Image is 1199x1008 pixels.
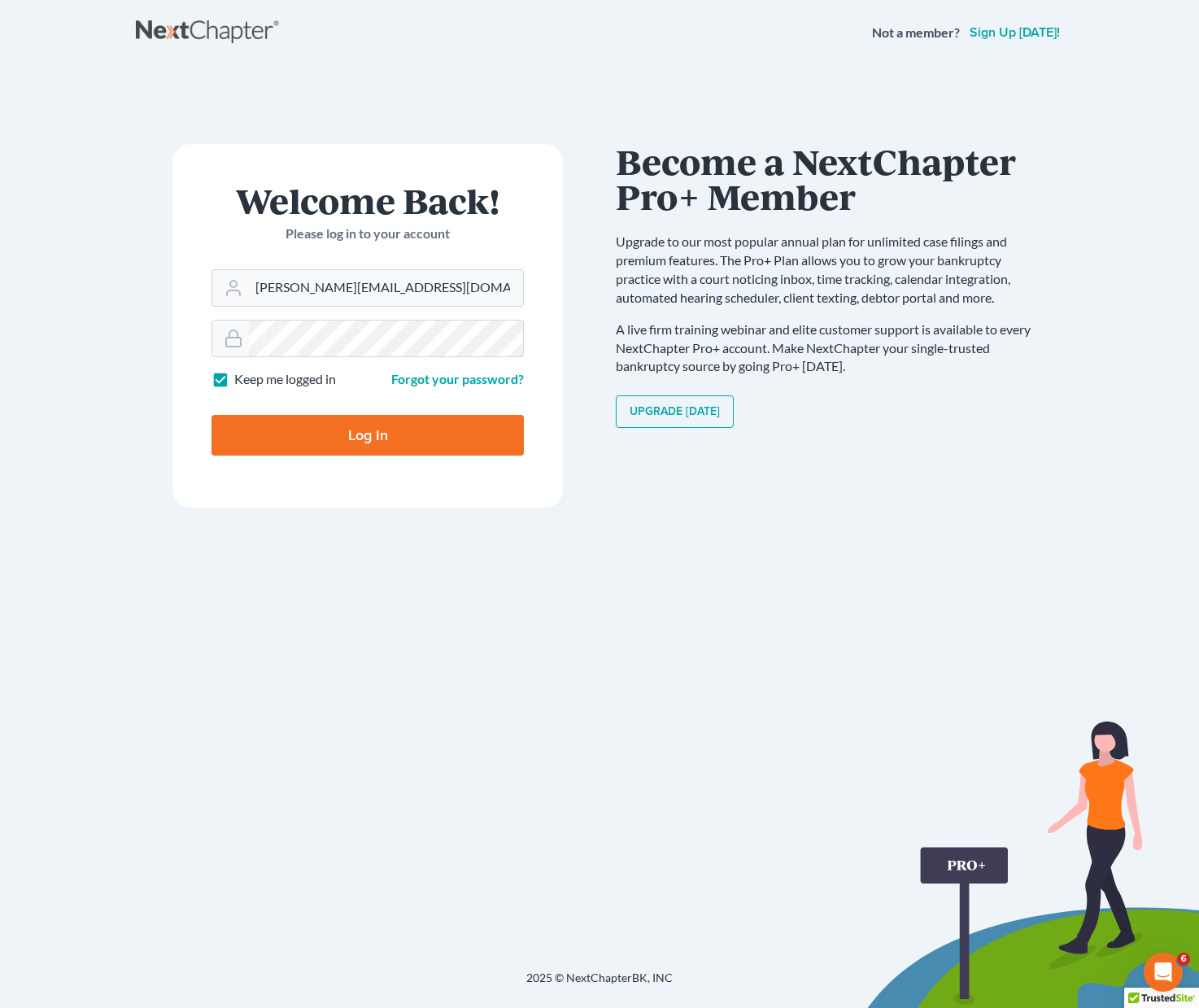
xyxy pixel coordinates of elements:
a: Sign up [DATE]! [966,26,1063,39]
h1: Become a NextChapter Pro+ Member [616,144,1047,213]
input: Log In [211,415,524,456]
h1: Welcome Back! [211,183,524,218]
a: Forgot your password? [391,371,524,386]
strong: Not a member? [872,24,960,42]
label: Keep me logged in [234,370,336,389]
span: 6 [1177,953,1190,966]
p: Upgrade to our most popular annual plan for unlimited case filings and premium features. The Pro+... [616,233,1047,307]
a: Upgrade [DATE] [616,395,734,428]
iframe: Intercom live chat [1144,953,1183,992]
div: 2025 © NextChapterBK, INC [136,970,1063,999]
input: Email Address [249,270,523,306]
p: Please log in to your account [211,225,524,243]
p: A live firm training webinar and elite customer support is available to every NextChapter Pro+ ac... [616,321,1047,377]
